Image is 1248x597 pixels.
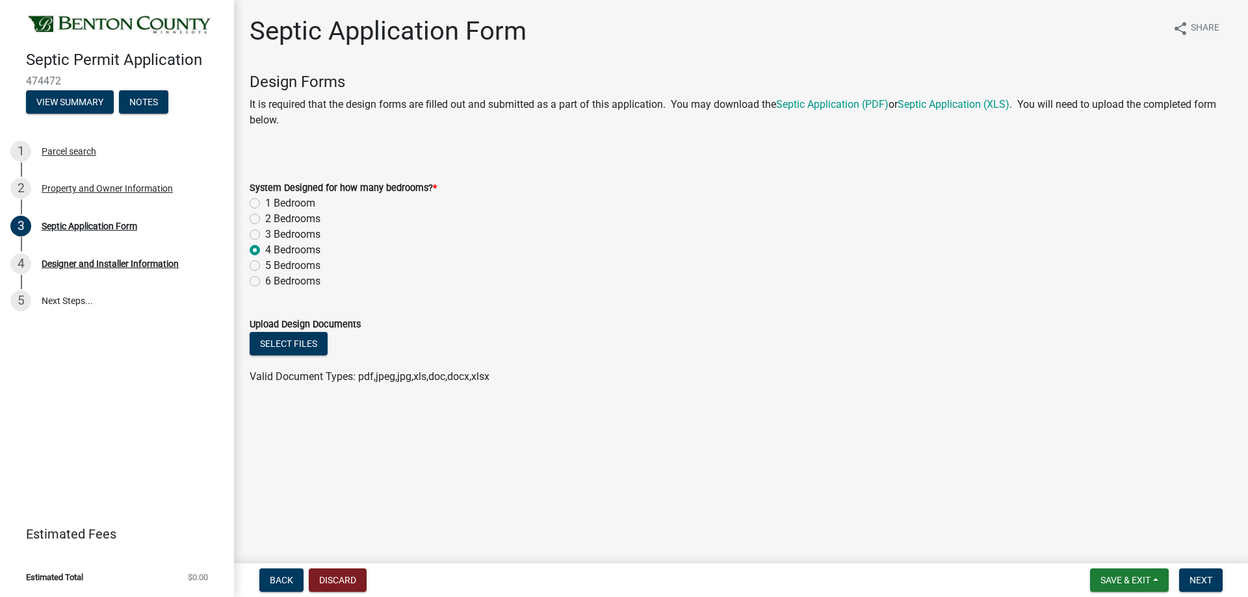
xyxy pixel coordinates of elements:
span: Back [270,575,293,585]
label: 2 Bedrooms [265,211,320,227]
button: Discard [309,568,367,592]
wm-modal-confirm: Summary [26,97,114,108]
label: System Designed for how many bedrooms? [250,184,437,193]
label: Upload Design Documents [250,320,361,329]
label: 4 Bedrooms [265,242,320,258]
h4: Design Forms [250,73,1232,92]
div: 5 [10,290,31,311]
span: Save & Exit [1100,575,1150,585]
div: Parcel search [42,147,96,156]
label: 1 Bedroom [265,196,315,211]
button: shareShare [1162,16,1230,41]
button: Notes [119,90,168,114]
button: Next [1179,568,1223,592]
button: Back [259,568,304,592]
span: Valid Document Types: pdf,jpeg,jpg,xls,doc,docx,xlsx [250,370,489,383]
span: 474472 [26,75,208,87]
h4: Septic Permit Application [26,51,224,70]
img: Benton County, Minnesota [26,14,213,37]
label: 3 Bedrooms [265,227,320,242]
div: Designer and Installer Information [42,259,179,268]
span: Next [1189,575,1212,585]
a: Septic Application (XLS) [898,98,1009,110]
label: 6 Bedrooms [265,273,320,289]
div: 4 [10,253,31,274]
div: Septic Application Form [42,222,137,231]
a: Septic Application (PDF) [776,98,889,110]
wm-modal-confirm: Notes [119,97,168,108]
button: View Summary [26,90,114,114]
div: 1 [10,141,31,162]
h1: Septic Application Form [250,16,526,47]
span: Share [1191,21,1219,36]
span: $0.00 [188,573,208,581]
label: 5 Bedrooms [265,258,320,273]
button: Select files [250,332,328,355]
button: Save & Exit [1090,568,1169,592]
p: It is required that the design forms are filled out and submitted as a part of this application. ... [250,97,1232,128]
div: 3 [10,216,31,236]
a: Estimated Fees [10,521,213,547]
div: 2 [10,178,31,199]
div: Property and Owner Information [42,184,173,193]
span: Estimated Total [26,573,83,581]
i: share [1173,21,1188,36]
